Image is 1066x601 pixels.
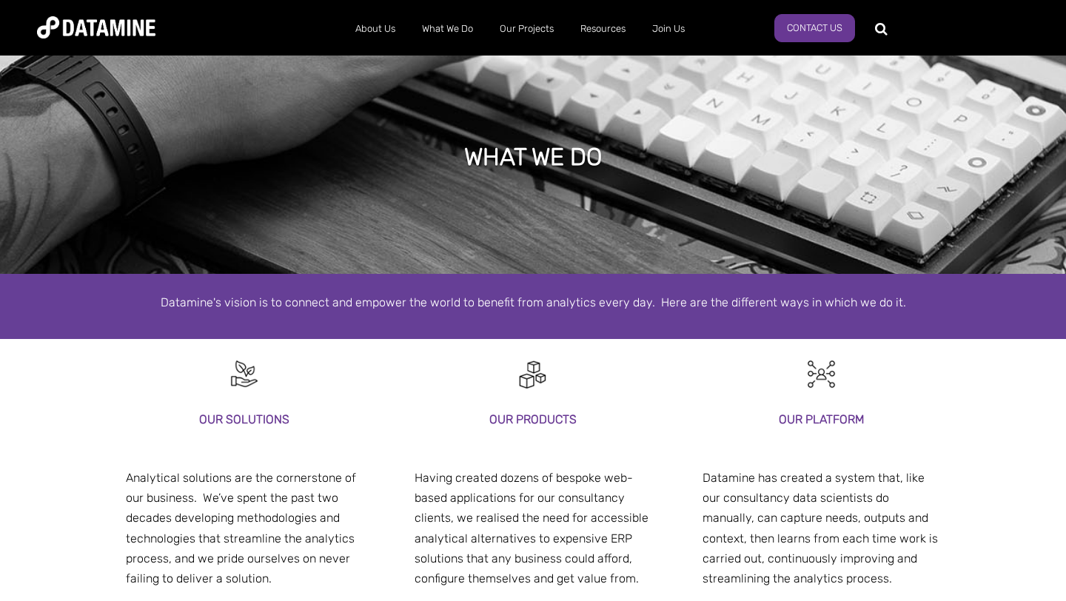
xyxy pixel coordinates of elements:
[415,409,652,429] h3: our products
[126,443,193,457] span: our platform
[126,409,363,429] h3: Our solutions
[228,357,261,391] img: Recruitment Black-10-1
[126,471,356,585] span: Analytical solutions are the cornerstone of our business. We’ve spent the past two decades develo...
[464,141,602,173] h1: what we do
[415,443,482,457] span: our platform
[703,471,938,585] span: Datamine has created a system that, like our consultancy data scientists do manually, can capture...
[486,10,567,48] a: Our Projects
[805,357,838,391] img: Customer Analytics-1
[409,10,486,48] a: What We Do
[37,16,155,38] img: Datamine
[567,10,639,48] a: Resources
[342,10,409,48] a: About Us
[516,357,549,391] img: Digital Activation-1
[703,409,940,429] h3: our platform
[703,443,770,457] span: our platform
[415,471,648,585] span: Having created dozens of bespoke web-based applications for our consultancy clients, we realised ...
[111,292,955,312] p: Datamine's vision is to connect and empower the world to benefit from analytics every day. Here a...
[774,14,855,42] a: Contact Us
[639,10,698,48] a: Join Us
